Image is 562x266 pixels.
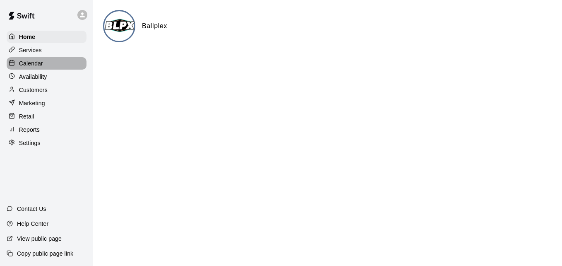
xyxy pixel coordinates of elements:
a: Customers [7,84,86,96]
p: View public page [17,235,62,243]
a: Retail [7,110,86,123]
p: Home [19,33,36,41]
a: Settings [7,137,86,149]
p: Copy public page link [17,249,73,258]
p: Help Center [17,220,48,228]
a: Reports [7,123,86,136]
p: Settings [19,139,41,147]
a: Calendar [7,57,86,70]
a: Marketing [7,97,86,109]
p: Marketing [19,99,45,107]
a: Home [7,31,86,43]
p: Customers [19,86,48,94]
p: Services [19,46,42,54]
img: Ballplex logo [104,11,135,42]
p: Reports [19,126,40,134]
h6: Ballplex [142,21,167,31]
p: Calendar [19,59,43,68]
p: Retail [19,112,34,121]
a: Availability [7,70,86,83]
p: Contact Us [17,205,46,213]
p: Availability [19,73,47,81]
a: Services [7,44,86,56]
